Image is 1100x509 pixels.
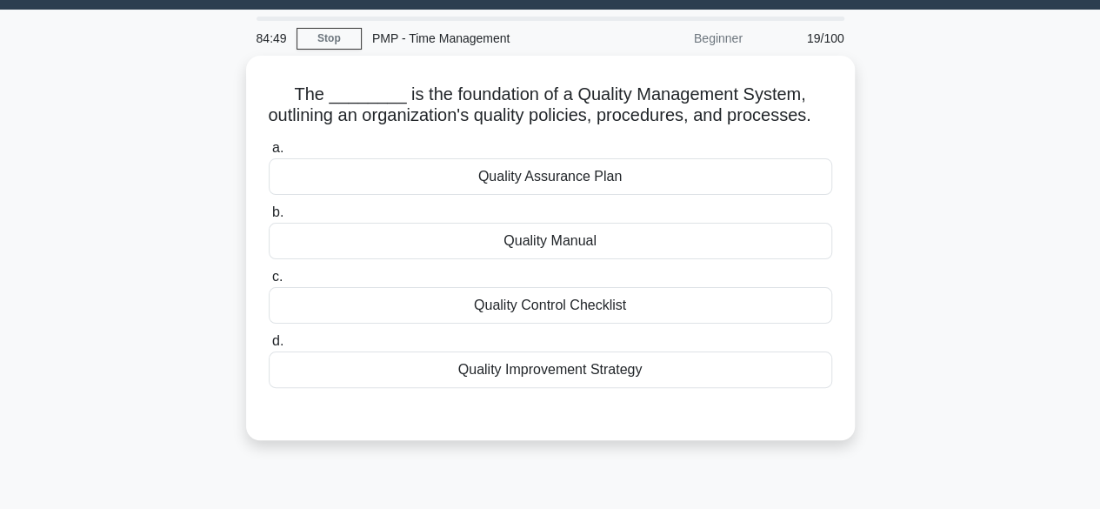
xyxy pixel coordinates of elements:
[269,287,832,324] div: Quality Control Checklist
[269,223,832,259] div: Quality Manual
[269,158,832,195] div: Quality Assurance Plan
[601,21,753,56] div: Beginner
[362,21,601,56] div: PMP - Time Management
[297,28,362,50] a: Stop
[753,21,855,56] div: 19/100
[272,333,283,348] span: d.
[272,140,283,155] span: a.
[246,21,297,56] div: 84:49
[269,352,832,388] div: Quality Improvement Strategy
[267,84,834,127] h5: The ________ is the foundation of a Quality Management System, outlining an organization's qualit...
[272,269,283,284] span: c.
[272,204,283,219] span: b.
